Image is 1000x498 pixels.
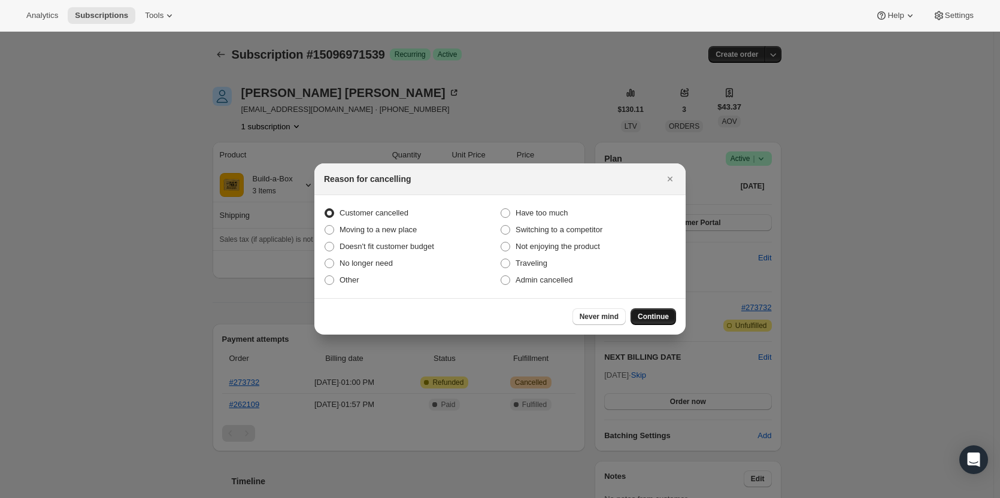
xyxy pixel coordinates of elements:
button: Settings [926,7,981,24]
button: Analytics [19,7,65,24]
span: Not enjoying the product [516,242,600,251]
button: Tools [138,7,183,24]
span: Help [887,11,904,20]
span: Never mind [580,312,619,321]
button: Continue [631,308,676,325]
span: No longer need [340,259,393,268]
span: Moving to a new place [340,225,417,234]
button: Close [662,171,678,187]
span: Tools [145,11,163,20]
span: Subscriptions [75,11,128,20]
span: Customer cancelled [340,208,408,217]
span: Analytics [26,11,58,20]
button: Subscriptions [68,7,135,24]
span: Switching to a competitor [516,225,602,234]
button: Never mind [572,308,626,325]
h2: Reason for cancelling [324,173,411,185]
span: Settings [945,11,974,20]
span: Have too much [516,208,568,217]
button: Help [868,7,923,24]
span: Continue [638,312,669,321]
span: Admin cancelled [516,275,572,284]
span: Other [340,275,359,284]
span: Doesn't fit customer budget [340,242,434,251]
span: Traveling [516,259,547,268]
div: Open Intercom Messenger [959,445,988,474]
